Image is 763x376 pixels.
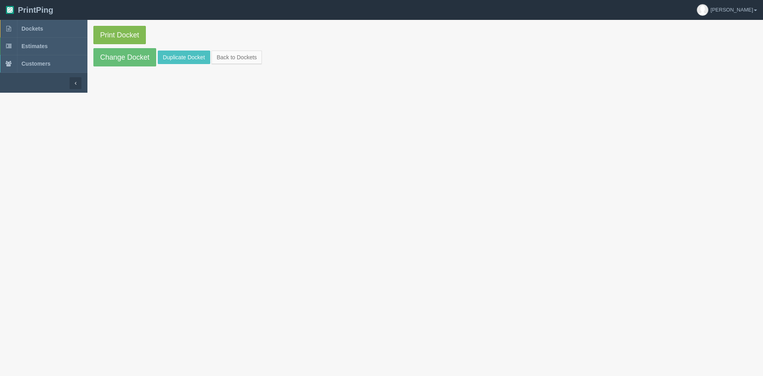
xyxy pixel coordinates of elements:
[21,43,48,49] span: Estimates
[93,26,146,44] a: Print Docket
[697,4,708,16] img: avatar_default-7531ab5dedf162e01f1e0bb0964e6a185e93c5c22dfe317fb01d7f8cd2b1632c.jpg
[6,6,14,14] img: logo-3e63b451c926e2ac314895c53de4908e5d424f24456219fb08d385ab2e579770.png
[211,51,262,64] a: Back to Dockets
[21,60,50,67] span: Customers
[93,48,156,66] a: Change Docket
[158,51,210,64] a: Duplicate Docket
[21,25,43,32] span: Dockets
